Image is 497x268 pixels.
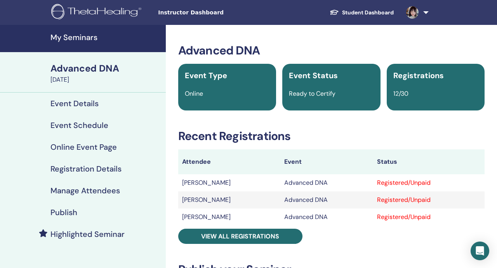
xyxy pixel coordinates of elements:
span: Instructor Dashboard [158,9,275,17]
h3: Recent Registrations [178,129,485,143]
th: Event [280,149,374,174]
span: Event Type [185,70,227,81]
td: Advanced DNA [280,208,374,226]
td: [PERSON_NAME] [178,174,280,191]
div: Registered/Unpaid [377,178,481,187]
div: Open Intercom Messenger [471,242,489,260]
a: Student Dashboard [323,5,400,20]
th: Attendee [178,149,280,174]
img: logo.png [51,4,144,21]
span: Online [185,89,203,98]
img: default.jpg [406,6,419,19]
span: Ready to Certify [289,89,335,98]
span: View all registrations [201,232,279,240]
div: [DATE] [50,75,161,84]
h4: Highlighted Seminar [50,229,125,239]
h4: Publish [50,208,77,217]
h4: My Seminars [50,33,161,42]
a: Advanced DNA[DATE] [46,62,166,84]
h4: Event Schedule [50,121,108,130]
span: Registrations [393,70,444,81]
td: Advanced DNA [280,191,374,208]
h3: Advanced DNA [178,44,485,58]
div: Registered/Unpaid [377,195,481,205]
img: graduation-cap-white.svg [330,9,339,16]
td: [PERSON_NAME] [178,191,280,208]
span: Event Status [289,70,338,81]
h4: Online Event Page [50,142,117,152]
a: View all registrations [178,229,302,244]
div: Registered/Unpaid [377,212,481,222]
div: Advanced DNA [50,62,161,75]
h4: Manage Attendees [50,186,120,195]
td: Advanced DNA [280,174,374,191]
span: 12/30 [393,89,408,98]
h4: Registration Details [50,164,122,173]
th: Status [373,149,485,174]
td: [PERSON_NAME] [178,208,280,226]
h4: Event Details [50,99,99,108]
